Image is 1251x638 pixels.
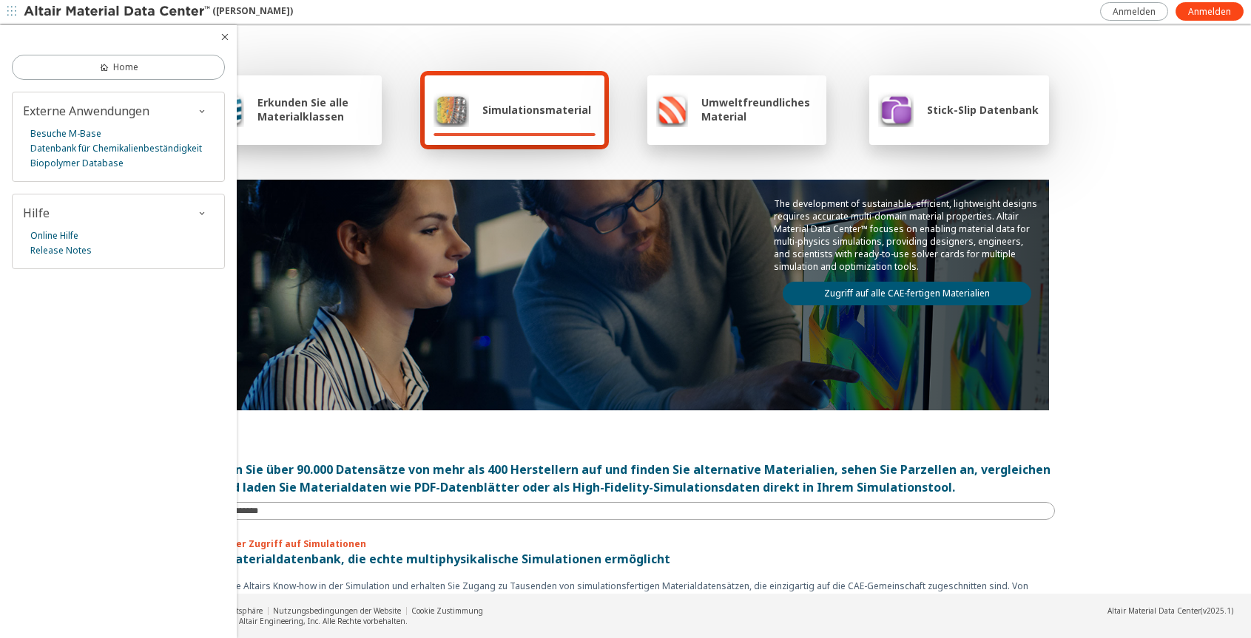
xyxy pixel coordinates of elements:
p: Sofortiger Zugriff auf Simulationen [197,537,1055,550]
a: Biopolymer Database [30,156,124,171]
span: Hilfe [23,205,50,221]
a: Nutzungsbedingungen der Website [273,605,401,616]
a: Privatsphäre [219,605,263,616]
a: Home [12,55,225,80]
img: Simulation ready materials [434,92,469,127]
span: Stick-Slip Datenbank [927,103,1039,117]
span: Externe Anwendungen [23,103,149,119]
a: Besuche M-Base [30,126,101,141]
span: Umweltfreundliches Material [701,95,817,123]
p: Eine Materialdatenbank, die echte multiphysikalische Simulationen ermöglicht [197,550,1055,568]
span: Simulationsmaterial [482,103,591,117]
span: Anmelden [1188,6,1231,18]
img: Eco-Friendly materials [656,92,689,127]
a: Online Hilfe [30,228,78,243]
p: Nutzen Sie Altairs Know-how in der Simulation und erhalten Sie Zugang zu Tausenden von simulation... [197,580,1055,617]
span: Erkunden Sie alle Materialklassen [257,95,373,123]
a: Release Notes [30,243,92,258]
img: Altair Material Data Center [24,4,212,19]
img: Stick-Slip database [878,92,914,127]
span: Altair Material Data Center [1107,605,1201,616]
a: Zugriff auf alle CAE-fertigen Materialien [783,282,1031,305]
span: Anmelden [1113,6,1156,18]
a: Datenbank für Chemikalienbeständigkeit [30,141,202,156]
span: Home [113,61,138,73]
a: Anmelden [1100,2,1168,21]
div: Greifen Sie über 90.000 Datensätze von mehr als 400 Herstellern auf und finden Sie alternative Ma... [197,461,1055,496]
a: Cookie Zustimmung [411,605,483,616]
p: The development of sustainable, efficient, lightweight designs requires accurate multi-domain mat... [774,197,1040,273]
div: (v2025.1) [1107,605,1233,616]
div: ([PERSON_NAME]) [24,4,293,19]
a: Anmelden [1176,2,1244,21]
div: 2025 Altair Engineering, Inc. Alle Rechte vorbehalten. [219,616,483,626]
